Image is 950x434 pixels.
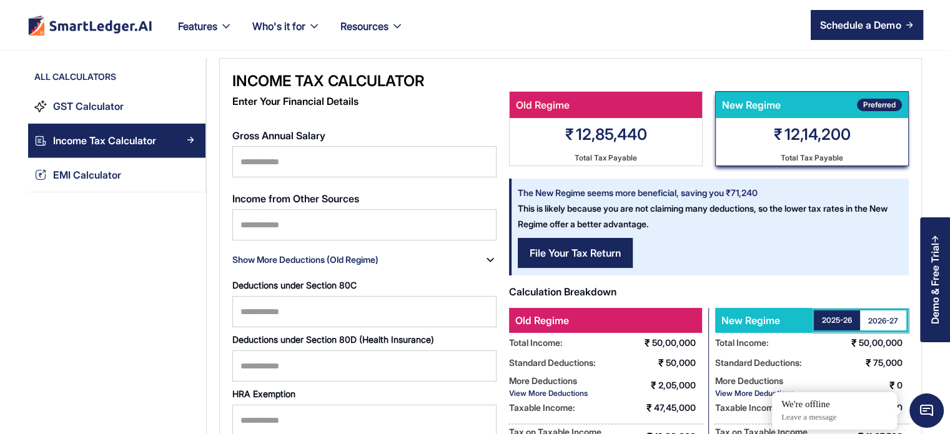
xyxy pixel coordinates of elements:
[715,308,812,333] div: New Regime
[28,124,205,158] a: Income Tax CalculatorArrow Right Blue
[781,150,843,165] div: Total Tax Payable
[53,132,156,149] div: Income Tax Calculator
[518,187,758,198] strong: The New Regime seems more beneficial, saving you ₹71,240
[774,124,783,145] div: ₹
[820,17,901,32] div: Schedule a Demo
[232,129,325,142] strong: Gross Annual Salary
[232,91,497,111] div: Enter Your Financial Details
[518,238,633,268] a: File Your Tax Return
[873,353,909,373] div: 75,000
[658,375,702,395] div: 2,05,000
[53,98,124,115] div: GST Calculator
[565,124,574,145] div: ₹
[509,353,596,373] div: Standard Deductions:
[863,99,896,111] div: Preferred
[716,92,857,118] div: New Regime
[232,280,357,290] strong: Deductions under Section 80C
[811,10,923,40] a: Schedule a Demo
[509,282,909,302] div: Calculation Breakdown
[53,167,121,184] div: EMI Calculator
[509,373,588,388] div: More Deductions
[232,71,497,91] div: Income Tax Calculator
[781,412,888,423] p: Leave a message
[178,17,217,35] div: Features
[27,15,153,36] a: home
[242,17,330,50] div: Who's it for
[187,170,194,178] img: Arrow Right Blue
[654,398,702,418] div: 47,45,000
[232,388,295,399] strong: HRA Exemption
[929,243,941,324] div: Demo & Free Trial
[27,15,153,36] img: footer logo
[868,315,898,326] div: 2026-27
[715,398,781,418] div: Taxable Income:
[484,254,497,266] img: mingcute_down-line
[658,353,664,373] div: ₹
[715,388,794,398] div: View More Deductions
[232,250,379,270] div: Show More Deductions (Old Regime)
[715,373,794,388] div: More Deductions
[168,17,242,50] div: Features
[187,102,194,109] img: Arrow Right Blue
[652,333,702,353] div: 50,00,000
[781,398,888,411] div: We're offline
[666,353,702,373] div: 50,000
[576,124,647,145] div: 12,85,440
[784,124,851,145] div: 12,14,200
[187,136,194,144] img: Arrow Right Blue
[28,89,205,124] a: GST CalculatorArrow Right Blue
[510,92,696,118] div: Old Regime
[509,333,563,353] div: Total Income:
[822,314,852,327] div: 2025-26
[889,375,895,395] div: ₹
[715,353,802,373] div: Standard Deductions:
[530,245,621,260] div: File Your Tax Return
[509,398,575,418] div: Taxable Income:
[28,71,205,89] div: All Calculators
[909,393,944,428] span: Chat Widget
[512,179,903,232] div: This is likely because you are not claiming many deductions, so the lower tax rates in the New Re...
[340,17,388,35] div: Resources
[645,333,650,353] div: ₹
[646,398,652,418] div: ₹
[28,158,205,192] a: EMI CalculatorArrow Right Blue
[252,17,305,35] div: Who's it for
[232,334,434,345] strong: Deductions under Section 80D (Health Insurance)
[509,308,702,333] div: Old Regime
[715,333,769,353] div: Total Income:
[851,333,857,353] div: ₹
[509,388,588,398] div: View More Deductions
[897,375,909,395] div: 0
[906,21,913,29] img: arrow right icon
[859,333,909,353] div: 50,00,000
[651,375,656,395] div: ₹
[866,353,871,373] div: ₹
[232,192,359,205] strong: Income from Other Sources
[330,17,413,50] div: Resources
[575,150,637,165] div: Total Tax Payable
